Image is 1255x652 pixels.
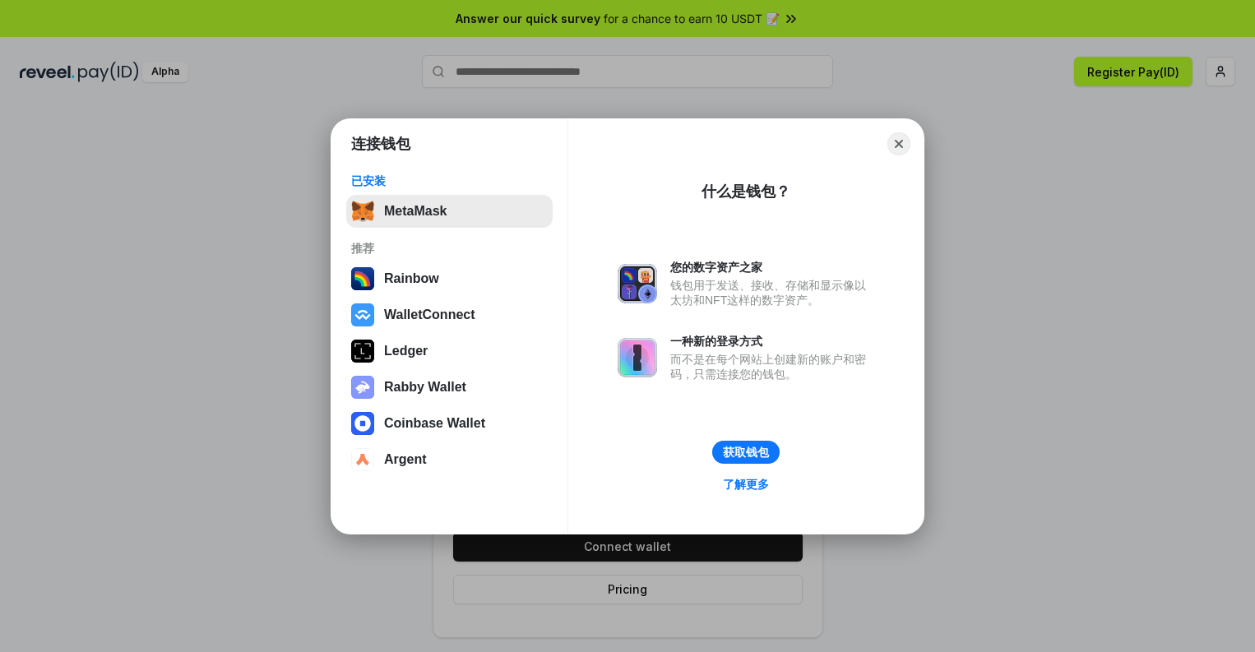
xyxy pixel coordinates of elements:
button: Argent [346,443,553,476]
div: 一种新的登录方式 [670,334,874,349]
div: Rainbow [384,271,439,286]
button: MetaMask [346,195,553,228]
div: Argent [384,452,427,467]
img: svg+xml,%3Csvg%20width%3D%2228%22%20height%3D%2228%22%20viewBox%3D%220%200%2028%2028%22%20fill%3D... [351,412,374,435]
div: 了解更多 [723,477,769,492]
img: svg+xml,%3Csvg%20xmlns%3D%22http%3A%2F%2Fwww.w3.org%2F2000%2Fsvg%22%20fill%3D%22none%22%20viewBox... [618,338,657,377]
div: 已安装 [351,173,548,188]
div: MetaMask [384,204,447,219]
a: 了解更多 [713,474,779,495]
h1: 连接钱包 [351,134,410,154]
div: 您的数字资产之家 [670,260,874,275]
img: svg+xml,%3Csvg%20xmlns%3D%22http%3A%2F%2Fwww.w3.org%2F2000%2Fsvg%22%20width%3D%2228%22%20height%3... [351,340,374,363]
div: 推荐 [351,241,548,256]
img: svg+xml,%3Csvg%20xmlns%3D%22http%3A%2F%2Fwww.w3.org%2F2000%2Fsvg%22%20fill%3D%22none%22%20viewBox... [618,264,657,303]
div: 什么是钱包？ [702,182,790,201]
button: 获取钱包 [712,441,780,464]
img: svg+xml,%3Csvg%20width%3D%22120%22%20height%3D%22120%22%20viewBox%3D%220%200%20120%20120%22%20fil... [351,267,374,290]
div: 而不是在每个网站上创建新的账户和密码，只需连接您的钱包。 [670,352,874,381]
div: Ledger [384,344,428,358]
div: Coinbase Wallet [384,416,485,431]
button: Ledger [346,335,553,368]
div: 钱包用于发送、接收、存储和显示像以太坊和NFT这样的数字资产。 [670,278,874,308]
button: Close [887,132,910,155]
img: svg+xml,%3Csvg%20width%3D%2228%22%20height%3D%2228%22%20viewBox%3D%220%200%2028%2028%22%20fill%3D... [351,448,374,471]
button: Coinbase Wallet [346,407,553,440]
img: svg+xml,%3Csvg%20xmlns%3D%22http%3A%2F%2Fwww.w3.org%2F2000%2Fsvg%22%20fill%3D%22none%22%20viewBox... [351,376,374,399]
img: svg+xml,%3Csvg%20fill%3D%22none%22%20height%3D%2233%22%20viewBox%3D%220%200%2035%2033%22%20width%... [351,200,374,223]
img: svg+xml,%3Csvg%20width%3D%2228%22%20height%3D%2228%22%20viewBox%3D%220%200%2028%2028%22%20fill%3D... [351,303,374,326]
div: WalletConnect [384,308,475,322]
button: Rabby Wallet [346,371,553,404]
button: WalletConnect [346,298,553,331]
button: Rainbow [346,262,553,295]
div: Rabby Wallet [384,380,466,395]
div: 获取钱包 [723,445,769,460]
